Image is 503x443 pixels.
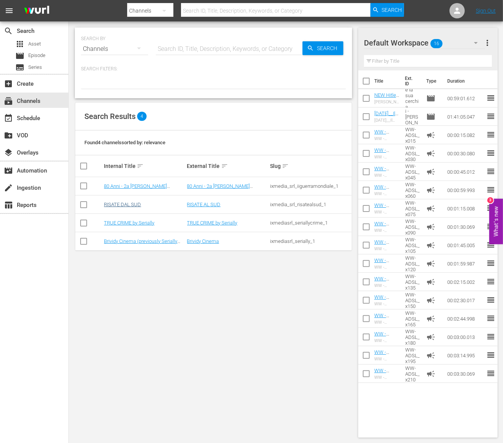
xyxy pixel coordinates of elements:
span: Ad [426,351,435,360]
span: reorder [486,167,495,176]
a: WW - Adslate - 150s [374,294,393,311]
td: 00:00:59.993 [444,181,486,199]
a: 80 Anni - 2a [PERSON_NAME] Mondiale [187,183,253,195]
a: Brividy Cinema (previously Serially Drama) [104,238,180,250]
span: reorder [486,185,495,194]
div: WW - Adslate - 180s [374,338,399,343]
a: WW - Adslate - 165s [374,313,393,330]
td: WW-ADSL_x135 [403,273,424,291]
td: 00:01:15.008 [444,199,486,218]
div: WW - Adslate - 105s [374,246,399,251]
a: WW - Adslate - 210s [374,368,393,385]
a: WW - Adslate - 120s [374,257,393,275]
td: WW-ADSL_x060 [403,181,424,199]
span: reorder [486,222,495,231]
span: Search Results [84,112,136,121]
span: reorder [486,204,495,213]
td: WW-ADSL_x180 [403,328,424,346]
span: more_vert [483,38,492,47]
span: Ad [426,222,435,231]
td: 00:03:14.995 [444,346,486,365]
span: Ad [426,149,435,158]
td: WW-ADSL_x105 [403,236,424,254]
span: VOD [4,131,13,140]
td: 00:03:30.069 [444,365,486,383]
a: WW - Adslate - 075s [374,202,393,220]
span: reorder [486,93,495,103]
span: reorder [486,148,495,158]
td: WW-ADSL_x030 [403,144,424,163]
button: Search [302,41,343,55]
div: Internal Title [104,161,184,171]
td: 00:02:15.002 [444,273,486,291]
p: Search Filters: [81,66,346,72]
span: 16 [430,36,443,52]
div: 3 [487,197,493,204]
span: Create [4,79,13,88]
td: 01:41:05.047 [444,107,486,126]
a: NEW Hitler e la sua cerchia ristretta - Pt.1 [374,92,399,121]
span: Episode [426,112,435,121]
a: WW - Adslate - 060s [374,184,393,201]
td: 00:00:15.082 [444,126,486,144]
td: 00:59:01.612 [444,89,486,107]
th: Type [422,70,443,92]
td: WW-ADSL_x045 [403,163,424,181]
div: WW - Adslate - 030s [374,155,399,160]
div: WW - Adslate - 135s [374,283,399,288]
div: WW - Adslate - 165s [374,320,399,325]
span: reorder [486,240,495,249]
span: reorder [486,332,495,341]
a: RISATE DAL SUD [104,202,141,207]
span: reorder [486,369,495,378]
span: menu [5,6,14,15]
td: 00:01:30.069 [444,218,486,236]
button: Open Feedback Widget [489,199,503,244]
span: Ad [426,167,435,176]
span: Asset [28,40,41,48]
a: WW - Adslate - 135s [374,276,393,293]
td: WW-ADSL_x210 [403,365,424,383]
a: TRUE CRIME by Serially [104,220,154,226]
span: Channels [4,96,13,106]
span: Ad [426,314,435,323]
td: 00:02:44.998 [444,309,486,328]
div: WW - Adslate - 120s [374,265,399,270]
div: WW - Adslate - 150s [374,301,399,306]
span: reorder [486,314,495,323]
div: [PERSON_NAME] e la sua cerchia ristretta - Pt.1 [374,99,399,104]
a: WW - Adslate - 195s [374,349,393,366]
td: WW-ADSL_x150 [403,291,424,309]
div: Channels [81,38,148,60]
span: reorder [486,295,495,305]
td: WW-ADSL_x195 [403,346,424,365]
span: Series [15,63,24,72]
td: 00:00:45.012 [444,163,486,181]
span: Ad [426,204,435,213]
td: 00:01:45.005 [444,236,486,254]
span: Series [28,64,42,71]
span: Search [382,3,402,17]
span: Episode [28,52,45,59]
td: 00:01:59.987 [444,254,486,273]
td: [PERSON_NAME] e la sua cerchia ristretta - Pt.1 [403,89,424,107]
span: reorder [486,112,495,121]
div: ixmediasrl_seriallycrime_1 [270,220,351,226]
span: Ad [426,241,435,250]
a: 80 Anni - 2a [PERSON_NAME] Mondiale [104,183,170,195]
div: [DATE]__Il [PERSON_NAME] di Nazisti - [PERSON_NAME] e l'Operazione Haystack [374,118,399,123]
div: WW - Adslate - 210s [374,375,399,380]
a: WW - Adslate - 030s [374,147,393,164]
span: Ingestion [4,183,13,192]
th: Title [374,70,401,92]
td: WW-ADSL_x015 [403,126,424,144]
span: Search [4,26,13,36]
img: ans4CAIJ8jUAAAAAAAAAAAAAAAAAAAAAAAAgQb4GAAAAAAAAAAAAAAAAAAAAAAAAJMjXAAAAAAAAAAAAAAAAAAAAAAAAgAT5G... [18,2,55,20]
th: Duration [443,70,488,92]
span: reorder [486,130,495,139]
span: 4 [137,112,147,121]
span: sort [221,163,228,169]
span: Reports [4,200,13,210]
td: Il [PERSON_NAME] di Nazisti - [PERSON_NAME] e l'Operazione Haystack [403,107,424,126]
div: External Title [187,161,268,171]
